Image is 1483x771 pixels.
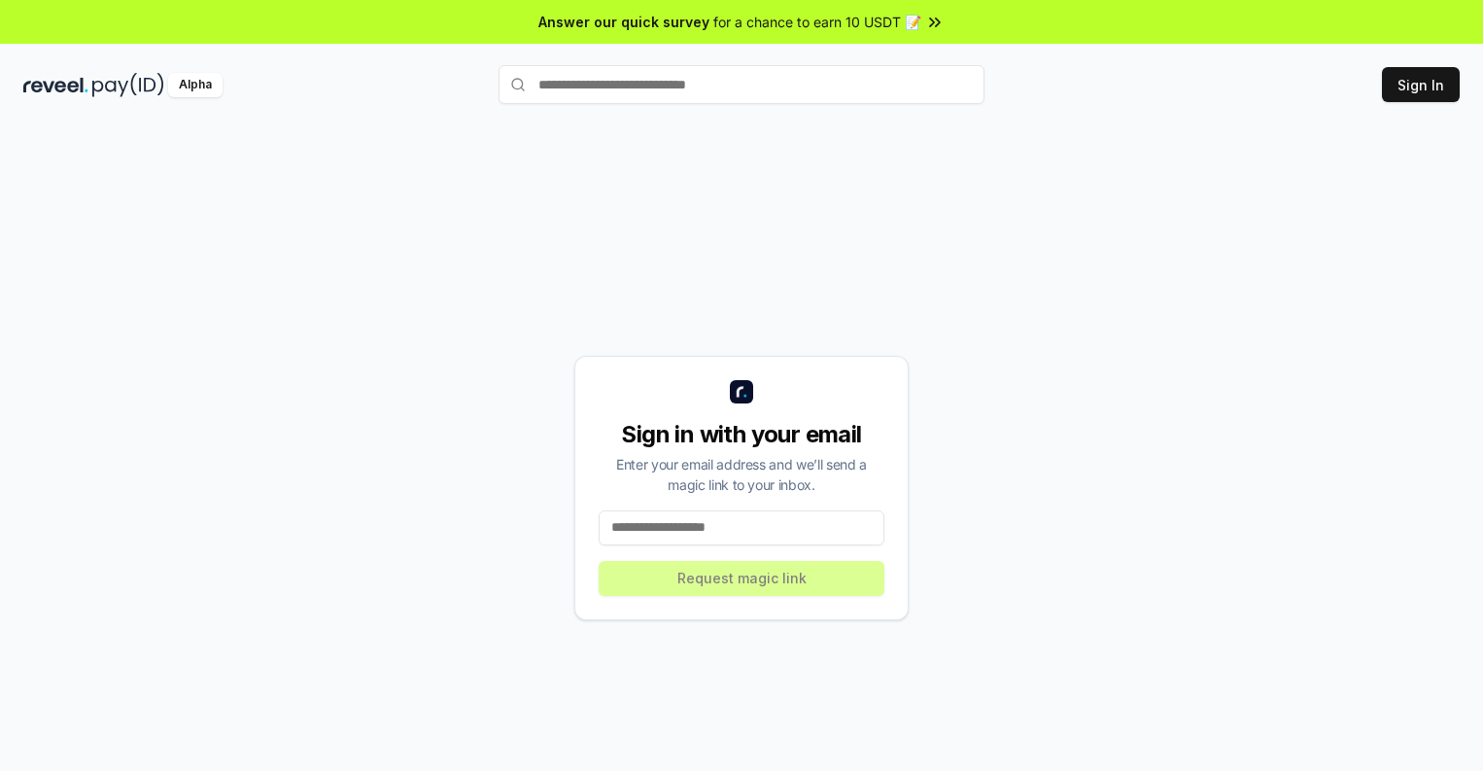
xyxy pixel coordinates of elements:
[168,73,223,97] div: Alpha
[599,419,884,450] div: Sign in with your email
[599,454,884,495] div: Enter your email address and we’ll send a magic link to your inbox.
[1382,67,1460,102] button: Sign In
[730,380,753,403] img: logo_small
[538,12,709,32] span: Answer our quick survey
[23,73,88,97] img: reveel_dark
[713,12,921,32] span: for a chance to earn 10 USDT 📝
[92,73,164,97] img: pay_id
